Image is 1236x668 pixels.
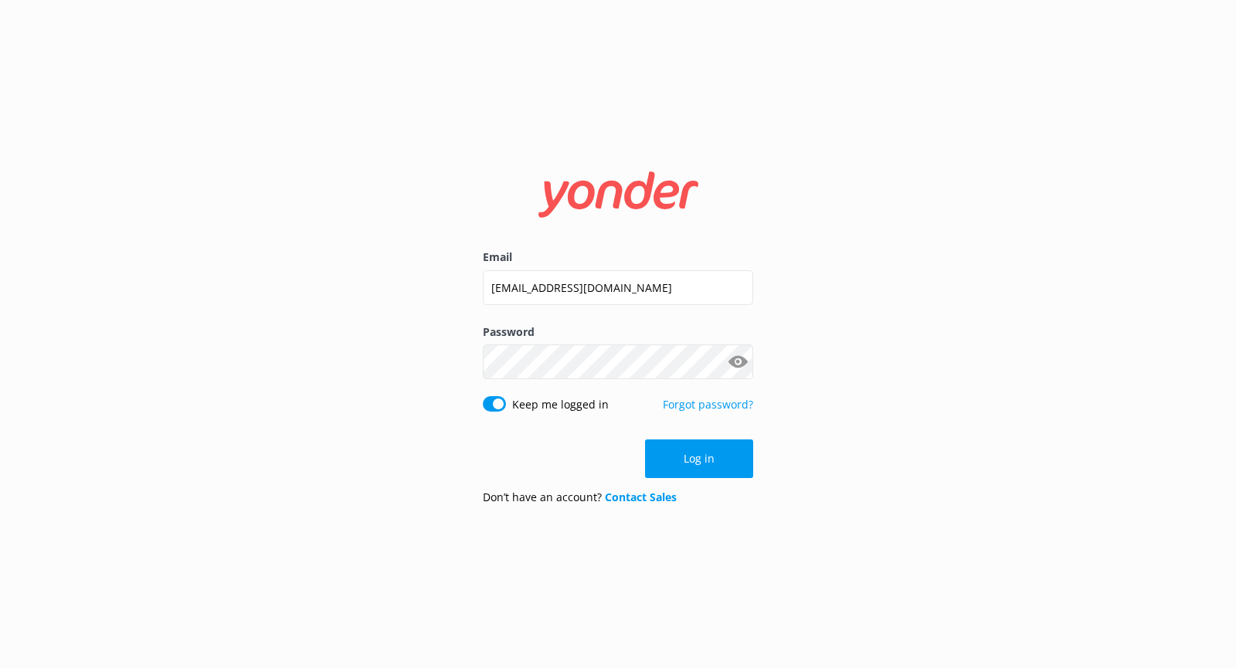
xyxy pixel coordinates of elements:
[483,270,753,305] input: user@emailaddress.com
[483,249,753,266] label: Email
[722,347,753,378] button: Show password
[605,490,677,504] a: Contact Sales
[663,397,753,412] a: Forgot password?
[483,489,677,506] p: Don’t have an account?
[645,439,753,478] button: Log in
[483,324,753,341] label: Password
[512,396,609,413] label: Keep me logged in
